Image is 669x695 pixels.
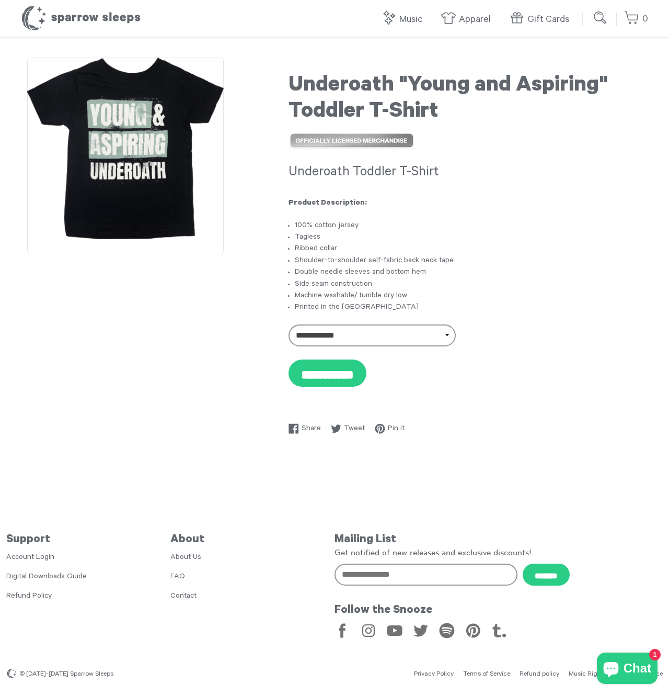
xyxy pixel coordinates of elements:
[289,74,642,126] h1: Underoath "Young and Aspiring" Toddler T-Shirt
[388,423,405,435] span: Pin it
[334,604,663,618] h5: Follow the Snooze
[170,533,334,547] h5: About
[387,623,402,638] a: YouTube
[295,243,642,255] li: Ribbed collar
[569,671,606,678] a: Music Rights
[344,423,365,435] span: Tweet
[170,573,185,581] a: FAQ
[520,671,559,678] a: Refund policy
[463,671,510,678] a: Terms of Service
[295,304,419,312] span: Printed in the [GEOGRAPHIC_DATA]
[295,233,320,242] span: Tagless
[295,255,642,267] li: Shoulder-to-shoulder self-fabric back neck tape
[361,623,376,638] a: Instagram
[6,592,52,601] a: Refund Policy
[295,222,359,230] span: 100% cotton jersey
[295,290,642,302] li: Machine washable/ tumble dry low
[289,164,642,182] h3: Underoath Toddler T-Shirt
[170,592,197,601] a: Contact
[295,279,642,290] li: Side seam construction
[334,533,663,547] h5: Mailing List
[27,58,224,239] img: Underoath "Young and Aspiring" Toddler T-Shirt
[334,547,663,558] p: Get notified of new releases and exclusive discounts!
[491,623,507,638] a: Tumblr
[465,623,481,638] a: Pinterest
[334,623,350,638] a: Facebook
[6,533,170,547] h5: Support
[413,623,429,638] a: Twitter
[509,8,574,31] a: Gift Cards
[441,8,496,31] a: Apparel
[414,671,454,678] a: Privacy Policy
[439,623,455,638] a: Spotify
[170,554,201,562] a: About Us
[381,8,428,31] a: Music
[295,267,642,278] li: Double needle sleeves and bottom hem
[19,671,113,678] span: © [DATE]-[DATE] Sparrow Sleeps
[624,8,648,30] a: 0
[21,5,141,31] h1: Sparrow Sleeps
[590,7,611,28] input: Submit
[6,573,87,581] a: Digital Downloads Guide
[594,653,661,687] inbox-online-store-chat: Shopify online store chat
[289,199,367,208] strong: Product Description:
[6,554,54,562] a: Account Login
[302,423,321,435] span: Share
